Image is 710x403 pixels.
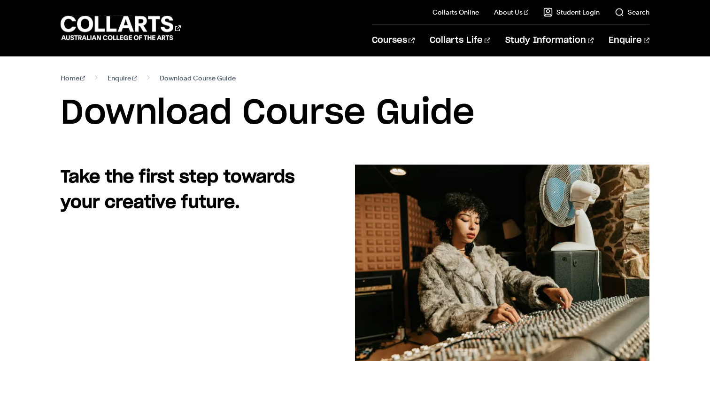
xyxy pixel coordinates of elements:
a: Enquire [609,25,649,56]
a: Student Login [543,8,600,17]
h1: Download Course Guide [61,92,650,134]
div: Go to homepage [61,15,181,41]
span: Download Course Guide [160,71,236,85]
a: Home [61,71,85,85]
a: Search [615,8,649,17]
a: Enquire [108,71,137,85]
a: Collarts Life [430,25,490,56]
a: Courses [372,25,415,56]
a: Collarts Online [432,8,479,17]
strong: Take the first step towards your creative future. [61,169,295,211]
a: About Us [494,8,529,17]
a: Study Information [505,25,594,56]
